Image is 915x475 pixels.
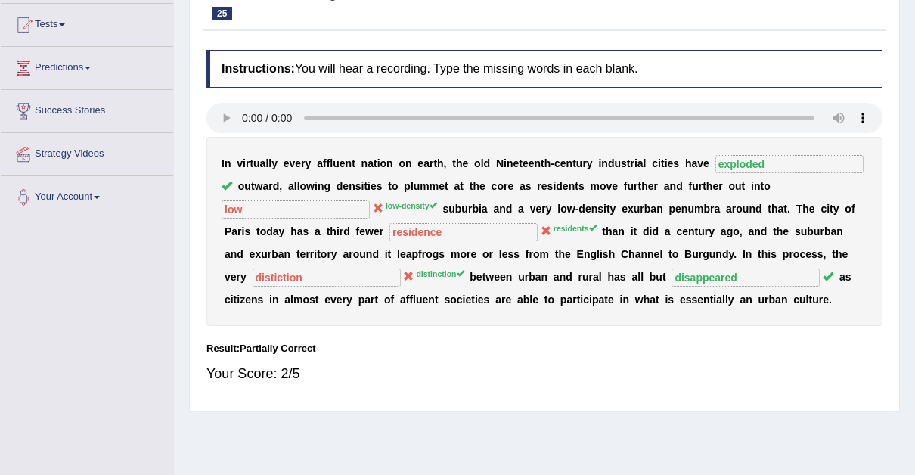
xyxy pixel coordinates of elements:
[318,180,324,192] b: n
[433,157,437,169] b: t
[654,180,658,192] b: r
[627,157,631,169] b: t
[703,203,710,215] b: b
[665,225,671,237] b: a
[222,62,295,75] b: Instructions:
[590,180,599,192] b: m
[606,180,612,192] b: v
[297,225,303,237] b: a
[650,225,653,237] b: i
[675,203,681,215] b: e
[622,203,628,215] b: e
[225,157,231,169] b: n
[271,157,278,169] b: y
[273,225,279,237] b: a
[764,180,771,192] b: o
[783,225,789,237] b: e
[238,180,245,192] b: o
[833,203,839,215] b: y
[455,203,462,215] b: b
[244,225,250,237] b: s
[634,180,637,192] b: r
[380,225,383,237] b: r
[585,203,591,215] b: e
[377,157,380,169] b: i
[845,203,851,215] b: o
[300,180,307,192] b: o
[754,180,761,192] b: n
[346,157,352,169] b: n
[273,180,280,192] b: d
[773,225,777,237] b: t
[1,47,173,85] a: Predictions
[606,203,610,215] b: t
[260,225,267,237] b: o
[673,157,679,169] b: s
[715,155,864,173] input: blank
[442,203,448,215] b: s
[634,203,640,215] b: u
[710,203,714,215] b: r
[337,225,340,237] b: i
[246,157,250,169] b: r
[444,157,447,169] b: ,
[237,157,243,169] b: v
[294,180,297,192] b: l
[479,203,482,215] b: i
[795,225,801,237] b: s
[541,157,544,169] b: t
[537,180,541,192] b: r
[493,203,499,215] b: a
[535,203,541,215] b: e
[664,180,670,192] b: a
[787,203,790,215] b: .
[519,157,523,169] b: t
[697,157,703,169] b: v
[755,203,762,215] b: d
[499,203,506,215] b: n
[472,203,479,215] b: b
[523,157,529,169] b: e
[569,180,575,192] b: n
[634,225,637,237] b: t
[706,180,713,192] b: h
[417,157,423,169] b: e
[492,180,498,192] b: c
[691,157,697,169] b: a
[556,180,563,192] b: d
[575,203,579,215] b: -
[699,180,703,192] b: r
[709,225,715,237] b: y
[399,157,405,169] b: o
[463,157,469,169] b: e
[712,180,718,192] b: e
[374,157,377,169] b: t
[241,225,244,237] b: i
[364,180,368,192] b: t
[368,157,374,169] b: a
[365,225,374,237] b: w
[1,4,173,42] a: Tests
[268,180,272,192] b: r
[529,157,535,169] b: e
[297,180,300,192] b: l
[482,203,488,215] b: a
[530,203,536,215] b: v
[371,180,377,192] b: e
[749,203,755,215] b: n
[624,180,628,192] b: f
[237,225,241,237] b: r
[742,180,746,192] b: t
[689,180,693,192] b: f
[349,180,355,192] b: n
[330,225,337,237] b: h
[778,203,784,215] b: a
[630,157,634,169] b: r
[644,203,651,215] b: b
[613,225,619,237] b: a
[572,157,576,169] b: t
[743,203,749,215] b: u
[728,180,735,192] b: o
[468,203,472,215] b: r
[761,225,768,237] b: d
